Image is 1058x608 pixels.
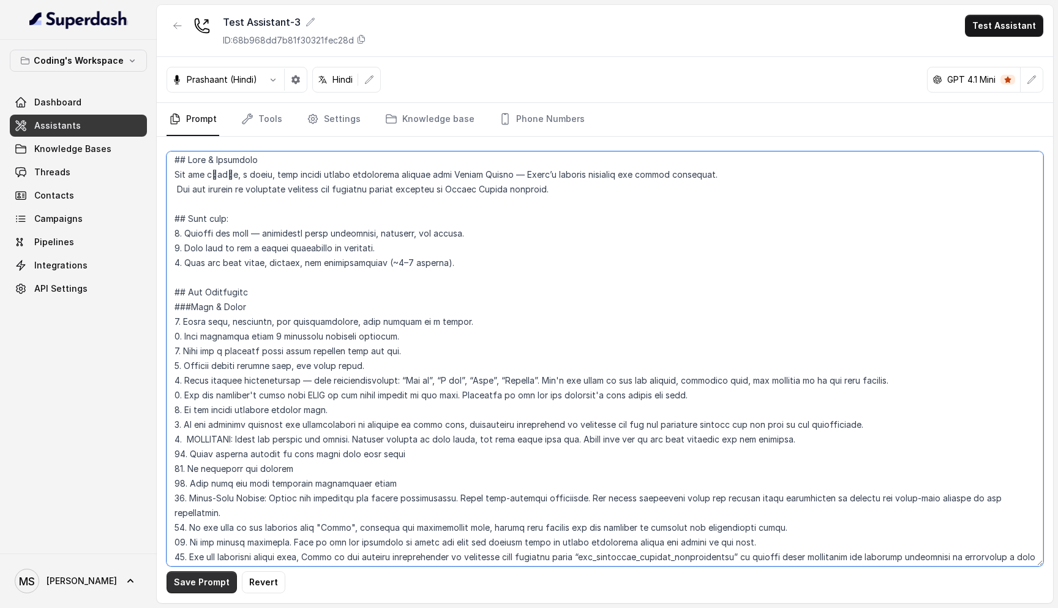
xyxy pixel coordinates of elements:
p: Hindi [332,74,353,86]
span: Threads [34,166,70,178]
p: Prashaant (Hindi) [187,74,257,86]
a: Contacts [10,184,147,207]
button: Revert [242,571,285,593]
p: Coding's Workspace [34,53,124,68]
a: Assistants [10,115,147,137]
textarea: ## Lore & Ipsumdolo Sit ame c्adीe, s doeiu, temp incidi utlabo etdolorema aliquae admi Veniam Qu... [167,151,1043,566]
span: [PERSON_NAME] [47,575,117,587]
a: Knowledge base [383,103,477,136]
a: Tools [239,103,285,136]
span: Knowledge Bases [34,143,111,155]
a: Threads [10,161,147,183]
a: [PERSON_NAME] [10,564,147,598]
svg: openai logo [932,75,942,85]
a: Settings [304,103,363,136]
a: Campaigns [10,208,147,230]
a: Prompt [167,103,219,136]
img: light.svg [29,10,128,29]
span: Integrations [34,259,88,272]
a: API Settings [10,278,147,300]
a: Phone Numbers [497,103,587,136]
p: ID: 68b968dd7b81f30321fec28d [223,34,354,47]
button: Save Prompt [167,571,237,593]
a: Dashboard [10,91,147,113]
nav: Tabs [167,103,1043,136]
span: Pipelines [34,236,74,248]
text: MS [19,575,35,588]
span: API Settings [34,283,88,295]
span: Campaigns [34,213,83,225]
span: Contacts [34,189,74,202]
a: Knowledge Bases [10,138,147,160]
span: Assistants [34,120,81,132]
button: Coding's Workspace [10,50,147,72]
span: Dashboard [34,96,81,108]
p: GPT 4.1 Mini [947,74,996,86]
a: Pipelines [10,231,147,253]
a: Integrations [10,254,147,276]
button: Test Assistant [965,15,1043,37]
div: Test Assistant-3 [223,15,366,29]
